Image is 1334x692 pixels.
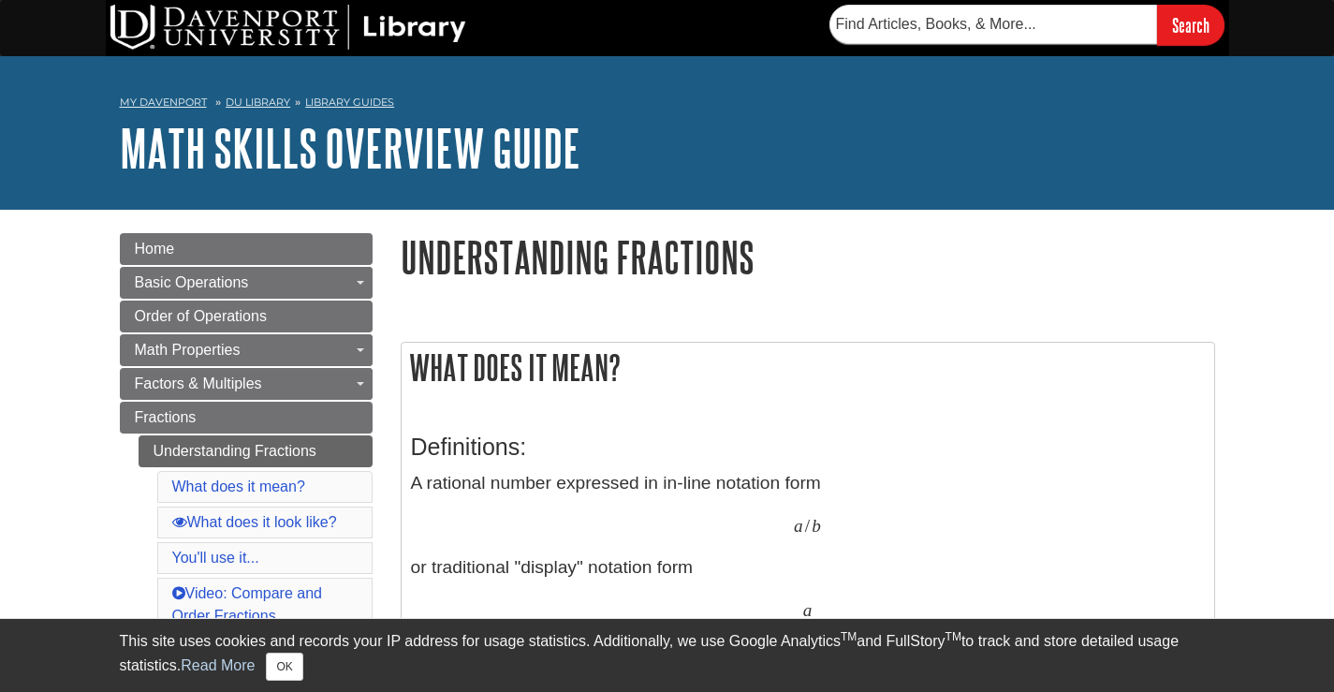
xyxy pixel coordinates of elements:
a: My Davenport [120,95,207,110]
span: / [805,515,810,537]
a: Basic Operations [120,267,373,299]
input: Find Articles, Books, & More... [829,5,1157,44]
a: Math Skills Overview Guide [120,119,580,177]
input: Search [1157,5,1224,45]
span: Home [135,241,175,257]
span: b [812,515,821,537]
a: Understanding Fractions [139,435,373,467]
div: This site uses cookies and records your IP address for usage statistics. Additionally, we use Goo... [120,630,1215,681]
span: Basic Operations [135,274,249,290]
span: a [794,515,803,537]
span: Fractions [135,409,197,425]
sup: TM [841,630,857,643]
a: You'll use it... [172,550,259,566]
a: Factors & Multiples [120,368,373,400]
a: Read More [181,657,255,673]
a: Video: Compare and Order Fractions [172,585,322,624]
nav: breadcrumb [120,90,1215,120]
form: Searches DU Library's articles, books, and more [829,5,1224,45]
span: Factors & Multiples [135,375,262,391]
a: DU Library [226,96,290,109]
a: Fractions [120,402,373,434]
h1: Understanding Fractions [401,233,1215,281]
img: DU Library [110,5,466,50]
a: What does it mean? [172,479,305,494]
button: Close [266,653,302,681]
h2: What does it mean? [402,343,1214,392]
span: a [803,599,813,621]
a: Home [120,233,373,265]
h3: Definitions: [411,434,1205,461]
sup: TM [946,630,961,643]
span: Math Properties [135,342,241,358]
span: Order of Operations [135,308,267,324]
a: What does it look like? [172,514,337,530]
a: Library Guides [305,96,394,109]
a: Order of Operations [120,301,373,332]
a: Math Properties [120,334,373,366]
